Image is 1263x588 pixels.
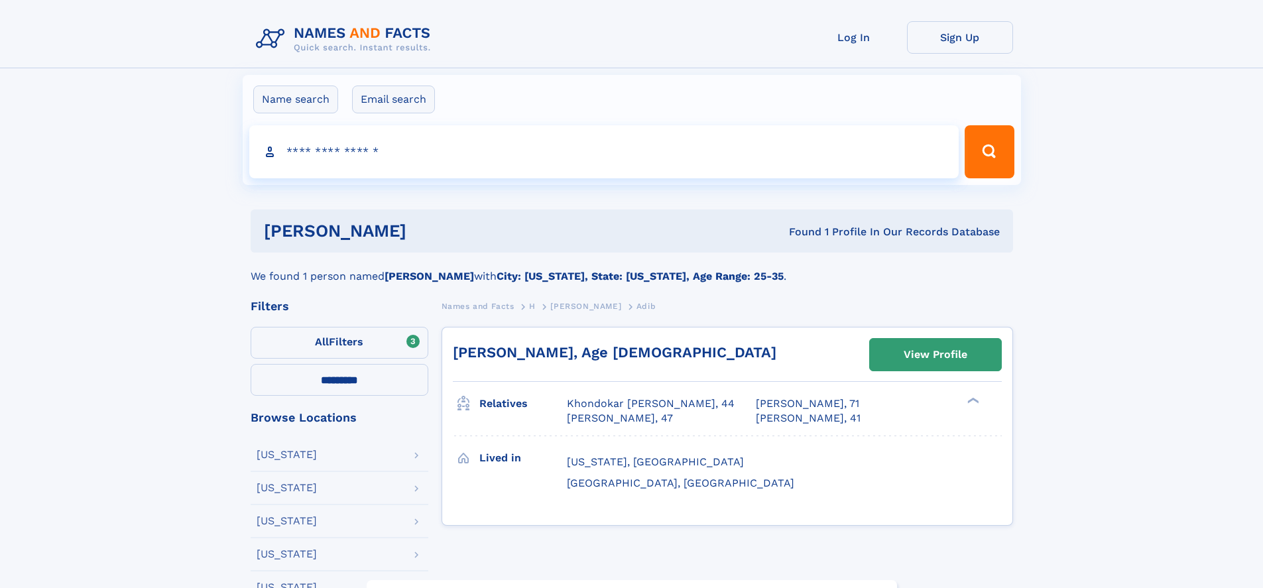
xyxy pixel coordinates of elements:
[801,21,907,54] a: Log In
[385,270,474,282] b: [PERSON_NAME]
[567,477,794,489] span: [GEOGRAPHIC_DATA], [GEOGRAPHIC_DATA]
[251,327,428,359] label: Filters
[497,270,784,282] b: City: [US_STATE], State: [US_STATE], Age Range: 25-35
[479,392,567,415] h3: Relatives
[870,339,1001,371] a: View Profile
[597,225,1000,239] div: Found 1 Profile In Our Records Database
[257,449,317,460] div: [US_STATE]
[315,335,329,348] span: All
[904,339,967,370] div: View Profile
[567,411,673,426] a: [PERSON_NAME], 47
[529,302,536,311] span: H
[479,447,567,469] h3: Lived in
[964,396,980,405] div: ❯
[453,344,776,361] a: [PERSON_NAME], Age [DEMOGRAPHIC_DATA]
[251,21,442,57] img: Logo Names and Facts
[756,411,861,426] a: [PERSON_NAME], 41
[442,298,514,314] a: Names and Facts
[550,298,621,314] a: [PERSON_NAME]
[264,223,598,239] h1: [PERSON_NAME]
[257,516,317,526] div: [US_STATE]
[257,483,317,493] div: [US_STATE]
[965,125,1014,178] button: Search Button
[251,412,428,424] div: Browse Locations
[550,302,621,311] span: [PERSON_NAME]
[907,21,1013,54] a: Sign Up
[251,300,428,312] div: Filters
[567,455,744,468] span: [US_STATE], [GEOGRAPHIC_DATA]
[352,86,435,113] label: Email search
[756,396,859,411] a: [PERSON_NAME], 71
[251,253,1013,284] div: We found 1 person named with .
[253,86,338,113] label: Name search
[567,396,735,411] a: Khondokar [PERSON_NAME], 44
[249,125,959,178] input: search input
[257,549,317,559] div: [US_STATE]
[529,298,536,314] a: H
[636,302,656,311] span: Adib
